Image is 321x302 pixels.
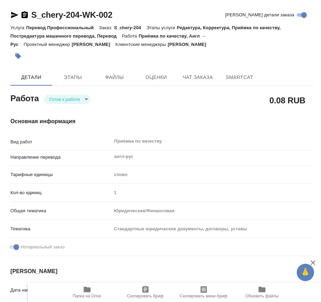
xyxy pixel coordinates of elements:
span: SmartCat [223,73,256,82]
button: Скопировать мини-бриф [175,283,233,302]
button: Скопировать ссылку для ЯМессенджера [10,11,19,19]
span: Скопировать мини-бриф [180,294,227,299]
button: Обновить файлы [233,283,291,302]
span: Детали [15,73,48,82]
p: Этапы услуги [146,25,177,30]
p: Тарифные единицы [10,171,111,178]
p: Общая тематика [10,207,111,214]
span: Нотариальный заказ [20,244,65,251]
h2: 0.08 RUB [269,94,305,106]
p: Кол-во единиц [10,189,111,196]
h4: [PERSON_NAME] [10,267,313,276]
a: S_chery-204-WK-002 [31,10,112,19]
span: Файлы [98,73,131,82]
p: Перевод Профессиональный [26,25,99,30]
h4: Основная информация [10,117,313,126]
p: [PERSON_NAME] [168,42,211,47]
span: Чат заказа [181,73,214,82]
button: Готов к работе [48,96,82,102]
p: Клиентские менеджеры [116,42,168,47]
div: Юридическая/Финансовая [111,205,313,217]
input: Пустое поле [111,188,313,198]
span: Этапы [56,73,90,82]
span: Оценки [140,73,173,82]
p: Тематика [10,225,111,232]
button: Добавить тэг [10,48,26,64]
span: Скопировать бриф [127,294,163,299]
span: Папка на Drive [73,294,101,299]
p: Направление перевода [10,154,111,161]
div: слово [111,169,313,181]
p: Вид работ [10,138,111,145]
p: Дата начала работ [10,287,111,294]
button: Скопировать бриф [116,283,175,302]
p: Работа [122,33,139,39]
span: 🙏 [299,265,311,280]
p: Услуга [10,25,26,30]
span: [PERSON_NAME] детали заказа [225,11,294,18]
div: Стандартные юридические документы, договоры, уставы [111,223,313,235]
p: S_chery-204 [114,25,146,30]
button: 🙏 [297,264,314,281]
p: [PERSON_NAME] [72,42,116,47]
p: Заказ: [99,25,114,30]
button: Папка на Drive [58,283,116,302]
span: Обновить файлы [245,294,279,299]
button: Скопировать ссылку [20,11,29,19]
div: Готов к работе [44,95,91,104]
p: Проектный менеджер [24,42,71,47]
h2: Работа [10,92,39,104]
